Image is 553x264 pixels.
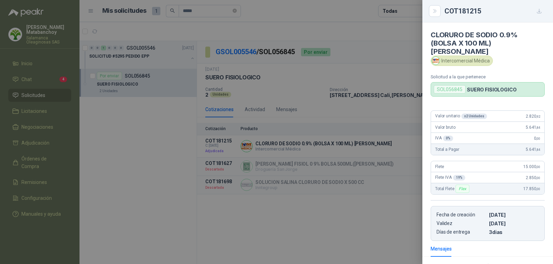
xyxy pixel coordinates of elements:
[526,175,540,180] span: 2.850
[523,164,540,169] span: 15.000
[435,185,471,193] span: Total Flete
[536,148,540,151] span: ,84
[437,221,486,226] p: Validez
[456,185,469,193] div: Flex
[435,164,444,169] span: Flete
[432,57,440,65] img: Company Logo
[437,212,486,218] p: Fecha de creación
[434,85,466,94] div: SOL056845
[437,229,486,235] p: Días de entrega
[443,136,453,141] div: 0 %
[431,74,545,79] p: Solicitud a la que pertenece
[431,245,452,253] div: Mensajes
[489,229,539,235] p: 3 dias
[536,126,540,129] span: ,84
[461,114,487,119] div: x 2 Unidades
[489,212,539,218] p: [DATE]
[489,221,539,226] p: [DATE]
[435,175,465,180] span: Flete IVA
[467,87,517,92] p: SUERO FISIOLOGICO
[431,31,545,56] h4: CLORURO DE SODIO 0.9% (BOLSA X 100 ML) [PERSON_NAME]
[536,115,540,118] span: ,92
[435,136,453,141] span: IVA
[435,125,455,130] span: Valor bruto
[435,147,459,152] span: Total a Pagar
[431,7,439,15] button: Close
[453,175,466,180] div: 19 %
[523,186,540,191] span: 17.850
[536,137,540,140] span: ,00
[536,187,540,191] span: ,00
[534,136,540,141] span: 0
[536,165,540,169] span: ,00
[444,6,545,17] div: COT181215
[431,56,493,66] div: Intercomercial Médica
[526,125,540,130] span: 5.641
[526,147,540,152] span: 5.641
[435,114,487,119] span: Valor unitario
[536,176,540,180] span: ,00
[526,114,540,119] span: 2.820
